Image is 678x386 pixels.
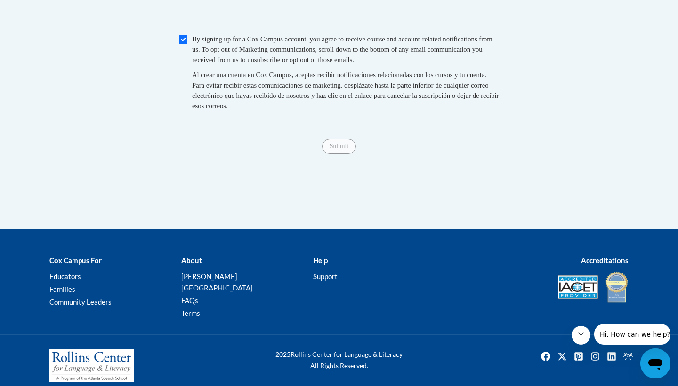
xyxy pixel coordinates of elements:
[594,324,670,345] iframe: Message from company
[49,285,75,293] a: Families
[313,256,328,265] b: Help
[538,349,553,364] img: Facebook icon
[588,349,603,364] img: Instagram icon
[49,272,81,281] a: Educators
[538,349,553,364] a: Facebook
[240,349,438,371] div: Rollins Center for Language & Literacy All Rights Reserved.
[605,271,629,304] img: IDA® Accredited
[49,298,112,306] a: Community Leaders
[588,349,603,364] a: Instagram
[640,348,670,378] iframe: Button to launch messaging window
[275,350,291,358] span: 2025
[181,309,200,317] a: Terms
[49,349,134,382] img: Rollins Center for Language & Literacy - A Program of the Atlanta Speech School
[49,256,102,265] b: Cox Campus For
[192,35,492,64] span: By signing up for a Cox Campus account, you agree to receive course and account-related notificat...
[558,275,598,299] img: Accredited IACET® Provider
[313,272,338,281] a: Support
[604,349,619,364] img: LinkedIn icon
[572,326,590,345] iframe: Close message
[621,349,636,364] a: Facebook Group
[621,349,636,364] img: Facebook group icon
[571,349,586,364] img: Pinterest icon
[581,256,629,265] b: Accreditations
[181,296,198,305] a: FAQs
[322,139,356,154] input: Submit
[181,272,253,292] a: [PERSON_NAME][GEOGRAPHIC_DATA]
[604,349,619,364] a: Linkedin
[181,256,202,265] b: About
[192,71,499,110] span: Al crear una cuenta en Cox Campus, aceptas recibir notificaciones relacionadas con los cursos y t...
[571,349,586,364] a: Pinterest
[555,349,570,364] a: Twitter
[555,349,570,364] img: Twitter icon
